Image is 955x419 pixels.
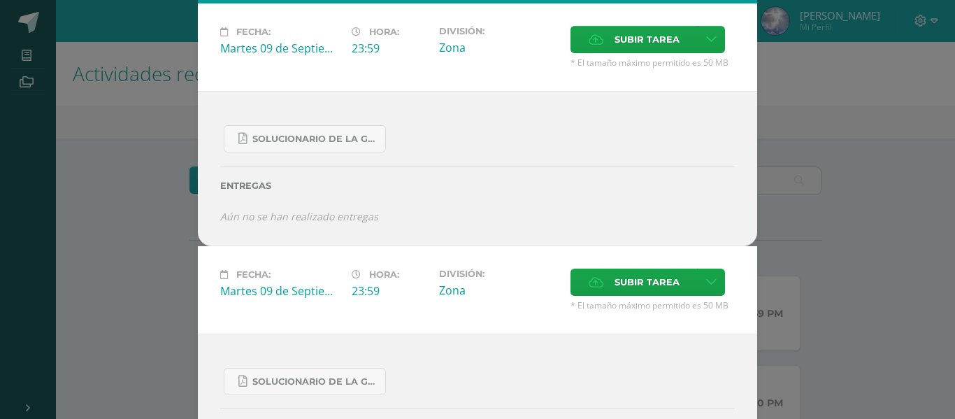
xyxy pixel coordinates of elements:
label: División: [439,269,559,279]
label: División: [439,26,559,36]
div: 23:59 [352,283,428,299]
div: 23:59 [352,41,428,56]
i: Aún no se han realizado entregas [220,210,378,223]
span: SOLUCIONARIO DE LA GUIA 3 FUNCIONES..pdf [252,134,378,145]
span: Fecha: [236,27,271,37]
span: Subir tarea [615,27,680,52]
div: Zona [439,283,559,298]
a: SOLUCIONARIO DE LA GUIA 3 FUNCIONES..pdf [224,125,386,152]
span: Hora: [369,269,399,280]
div: Martes 09 de Septiembre [220,41,340,56]
span: Hora: [369,27,399,37]
span: * El tamaño máximo permitido es 50 MB [570,299,735,311]
a: SOLUCIONARIO DE LA GUIA 3 FUNCIONES..pdf [224,368,386,395]
span: SOLUCIONARIO DE LA GUIA 3 FUNCIONES..pdf [252,376,378,388]
div: Martes 09 de Septiembre [220,283,340,299]
div: Zona [439,40,559,55]
label: Entregas [220,180,735,191]
span: Fecha: [236,269,271,280]
span: * El tamaño máximo permitido es 50 MB [570,57,735,69]
span: Subir tarea [615,269,680,295]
